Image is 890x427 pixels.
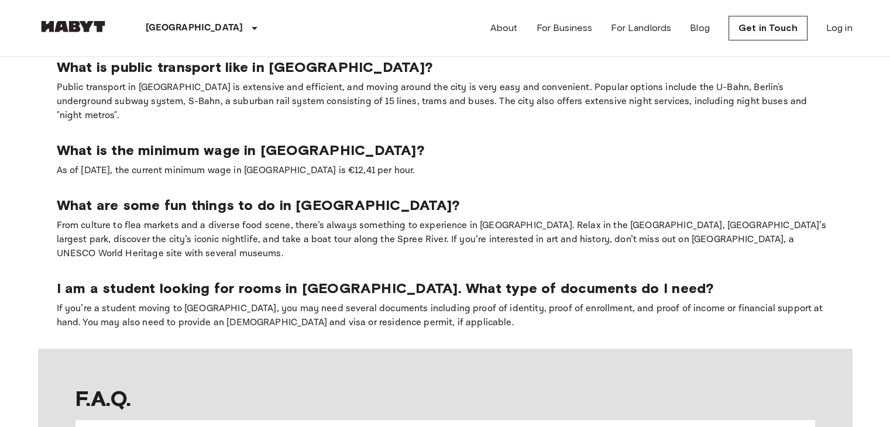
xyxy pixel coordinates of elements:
img: Habyt [38,20,108,32]
p: Public transport in [GEOGRAPHIC_DATA] is extensive and efficient, and moving around the city is v... [57,81,834,123]
p: From culture to flea markets and a diverse food scene, there’s always something to experience in ... [57,219,834,261]
a: For Business [536,21,592,35]
a: About [490,21,518,35]
p: What is the minimum wage in [GEOGRAPHIC_DATA]? [57,142,834,159]
p: [GEOGRAPHIC_DATA] [146,21,243,35]
p: I am a student looking for rooms in [GEOGRAPHIC_DATA]. What type of documents do I need? [57,280,834,297]
p: What are some fun things to do in [GEOGRAPHIC_DATA]? [57,197,834,214]
a: Get in Touch [729,16,807,40]
p: If you’re a student moving to [GEOGRAPHIC_DATA], you may need several documents including proof o... [57,302,834,330]
p: As of [DATE], the current minimum wage in [GEOGRAPHIC_DATA] is €12,41 per hour. [57,164,834,178]
a: Log in [826,21,853,35]
p: What is public transport like in [GEOGRAPHIC_DATA]? [57,58,834,76]
a: For Landlords [611,21,671,35]
span: F.A.Q. [75,386,815,411]
a: Blog [690,21,710,35]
